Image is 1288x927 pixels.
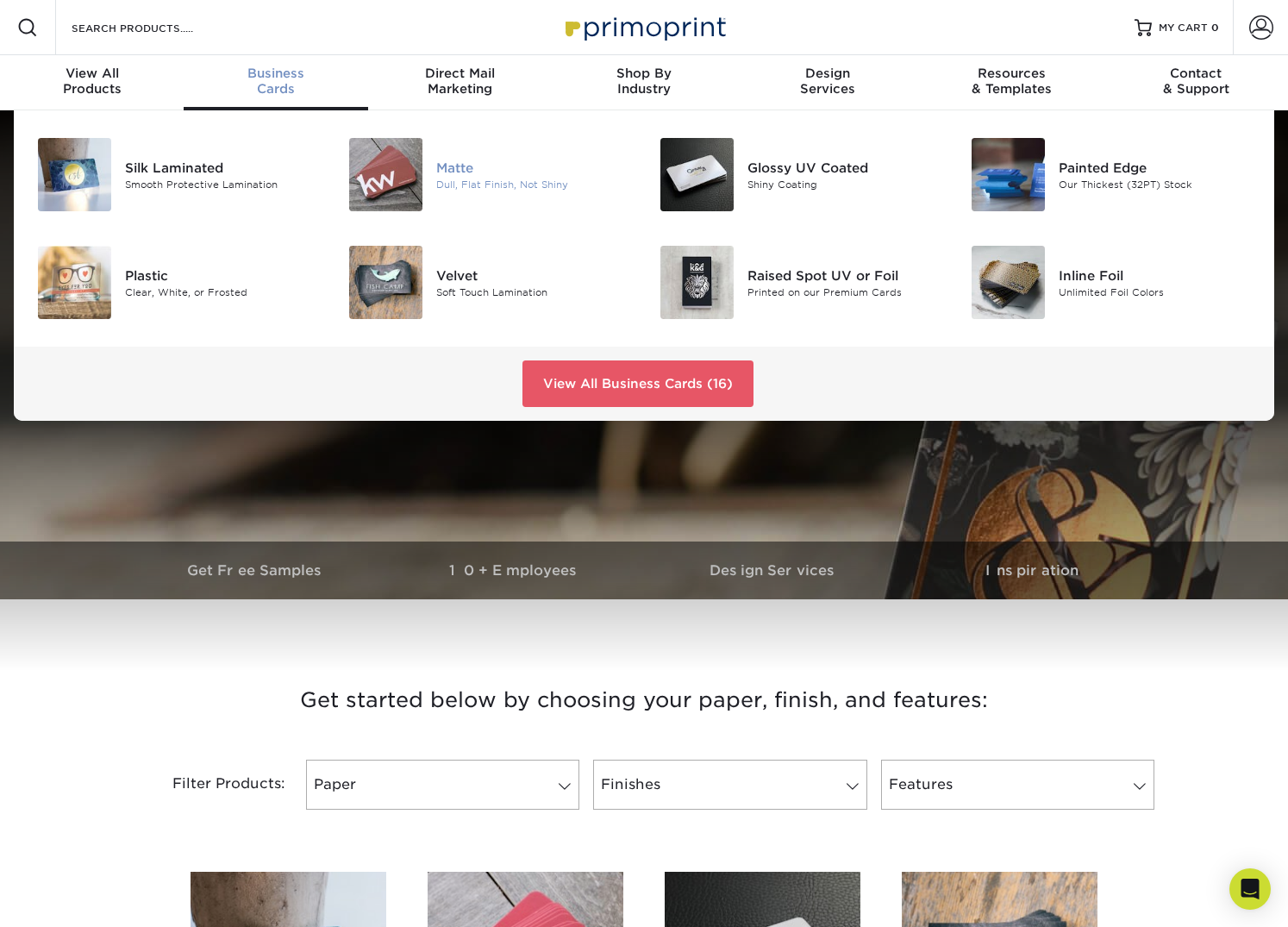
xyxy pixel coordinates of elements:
img: Painted Edge Business Cards [972,138,1045,211]
div: Painted Edge [1059,158,1254,177]
a: DesignServices [736,55,920,110]
span: Business [184,66,367,81]
span: Direct Mail [368,66,552,81]
div: Plastic [125,266,320,285]
a: Glossy UV Coated Business Cards Glossy UV Coated Shiny Coating [657,131,942,218]
a: BusinessCards [184,55,367,110]
div: Our Thickest (32PT) Stock [1059,177,1254,191]
div: Printed on our Premium Cards [747,285,942,299]
a: Matte Business Cards Matte Dull, Flat Finish, Not Shiny [346,131,631,218]
div: Clear, White, or Frosted [125,285,320,299]
a: View All Business Cards (16) [522,360,753,407]
div: Cards [184,66,367,97]
img: Raised Spot UV or Foil Business Cards [660,246,734,319]
h3: Get started below by choosing your paper, finish, and features: [140,661,1148,739]
div: Glossy UV Coated [747,158,942,177]
div: & Templates [920,66,1104,97]
iframe: Google Customer Reviews [4,874,147,921]
a: Plastic Business Cards Plastic Clear, White, or Frosted [34,239,320,326]
div: Marketing [368,66,552,97]
img: Plastic Business Cards [38,246,111,319]
input: SEARCH PRODUCTS..... [70,17,238,38]
div: Open Intercom Messenger [1229,868,1271,910]
div: Velvet [436,266,631,285]
a: Painted Edge Business Cards Painted Edge Our Thickest (32PT) Stock [968,131,1254,218]
img: Primoprint [558,9,730,46]
a: Raised Spot UV or Foil Business Cards Raised Spot UV or Foil Printed on our Premium Cards [657,239,942,326]
a: Velvet Business Cards Velvet Soft Touch Lamination [346,239,631,326]
div: Dull, Flat Finish, Not Shiny [436,177,631,191]
a: Direct MailMarketing [368,55,552,110]
span: Shop By [552,66,735,81]
img: Inline Foil Business Cards [972,246,1045,319]
span: Design [736,66,920,81]
img: Matte Business Cards [349,138,422,211]
span: Contact [1104,66,1288,81]
span: 0 [1211,22,1219,34]
a: Silk Laminated Business Cards Silk Laminated Smooth Protective Lamination [34,131,320,218]
a: Features [881,760,1154,810]
span: MY CART [1159,21,1208,35]
div: Matte [436,158,631,177]
a: Shop ByIndustry [552,55,735,110]
div: Silk Laminated [125,158,320,177]
img: Glossy UV Coated Business Cards [660,138,734,211]
img: Silk Laminated Business Cards [38,138,111,211]
div: & Support [1104,66,1288,97]
div: Shiny Coating [747,177,942,191]
div: Unlimited Foil Colors [1059,285,1254,299]
div: Soft Touch Lamination [436,285,631,299]
div: Filter Products: [127,760,299,810]
div: Raised Spot UV or Foil [747,266,942,285]
a: Resources& Templates [920,55,1104,110]
a: Finishes [593,760,866,810]
div: Inline Foil [1059,266,1254,285]
div: Smooth Protective Lamination [125,177,320,191]
img: Velvet Business Cards [349,246,422,319]
div: Services [736,66,920,97]
div: Industry [552,66,735,97]
a: Paper [306,760,579,810]
span: Resources [920,66,1104,81]
a: Contact& Support [1104,55,1288,110]
a: Inline Foil Business Cards Inline Foil Unlimited Foil Colors [968,239,1254,326]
